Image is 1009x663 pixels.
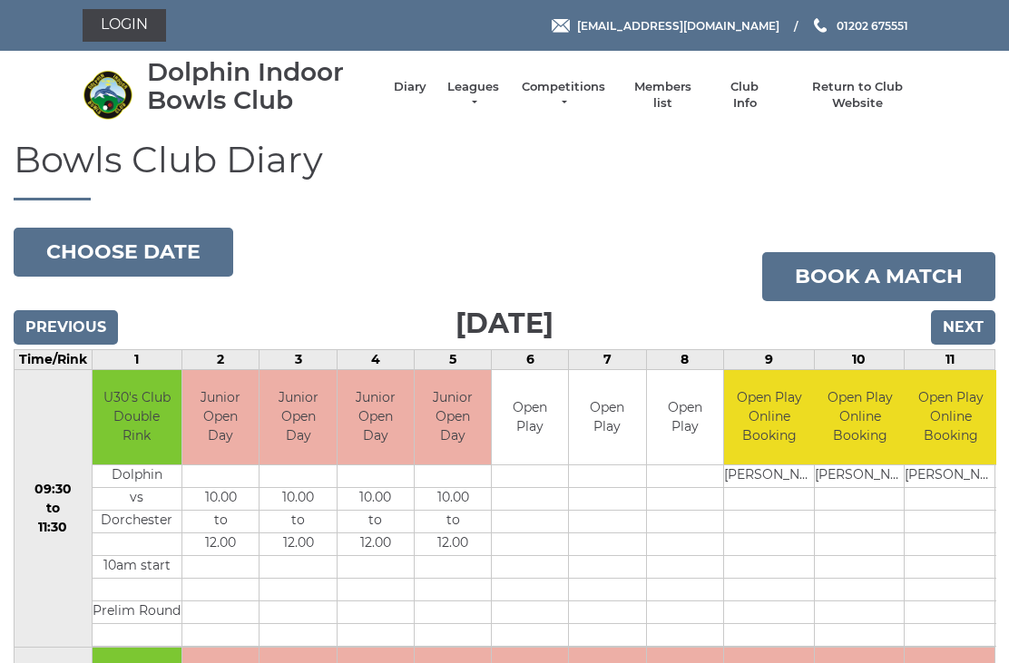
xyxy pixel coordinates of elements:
[762,252,995,301] a: Book a match
[415,511,491,533] td: to
[15,369,93,648] td: 09:30 to 11:30
[260,533,336,556] td: 12.00
[182,349,260,369] td: 2
[724,465,816,488] td: [PERSON_NAME]
[93,465,182,488] td: Dolphin
[337,349,414,369] td: 4
[905,370,996,465] td: Open Play Online Booking
[260,370,336,465] td: Junior Open Day
[445,79,502,112] a: Leagues
[624,79,700,112] a: Members list
[14,310,118,345] input: Previous
[93,488,182,511] td: vs
[577,18,779,32] span: [EMAIL_ADDRESS][DOMAIN_NAME]
[147,58,376,114] div: Dolphin Indoor Bowls Club
[83,9,166,42] a: Login
[724,370,816,465] td: Open Play Online Booking
[83,70,132,120] img: Dolphin Indoor Bowls Club
[182,370,259,465] td: Junior Open Day
[646,349,723,369] td: 8
[415,370,491,465] td: Junior Open Day
[394,79,426,95] a: Diary
[905,349,995,369] td: 11
[338,488,414,511] td: 10.00
[338,370,414,465] td: Junior Open Day
[569,349,646,369] td: 7
[569,370,645,465] td: Open Play
[492,370,568,465] td: Open Play
[15,349,93,369] td: Time/Rink
[338,533,414,556] td: 12.00
[552,19,570,33] img: Email
[520,79,607,112] a: Competitions
[789,79,926,112] a: Return to Club Website
[931,310,995,345] input: Next
[93,370,182,465] td: U30's Club Double Rink
[814,18,827,33] img: Phone us
[92,349,182,369] td: 1
[260,511,336,533] td: to
[814,349,905,369] td: 10
[815,465,906,488] td: [PERSON_NAME]
[182,511,259,533] td: to
[93,556,182,579] td: 10am start
[719,79,771,112] a: Club Info
[647,370,723,465] td: Open Play
[815,370,906,465] td: Open Play Online Booking
[182,488,259,511] td: 10.00
[811,17,908,34] a: Phone us 01202 675551
[415,488,491,511] td: 10.00
[837,18,908,32] span: 01202 675551
[723,349,814,369] td: 9
[93,511,182,533] td: Dorchester
[492,349,569,369] td: 6
[415,533,491,556] td: 12.00
[260,349,337,369] td: 3
[182,533,259,556] td: 12.00
[14,140,995,200] h1: Bowls Club Diary
[414,349,491,369] td: 5
[905,465,996,488] td: [PERSON_NAME]
[93,601,182,624] td: Prelim Round
[260,488,336,511] td: 10.00
[14,228,233,277] button: Choose date
[338,511,414,533] td: to
[552,17,779,34] a: Email [EMAIL_ADDRESS][DOMAIN_NAME]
